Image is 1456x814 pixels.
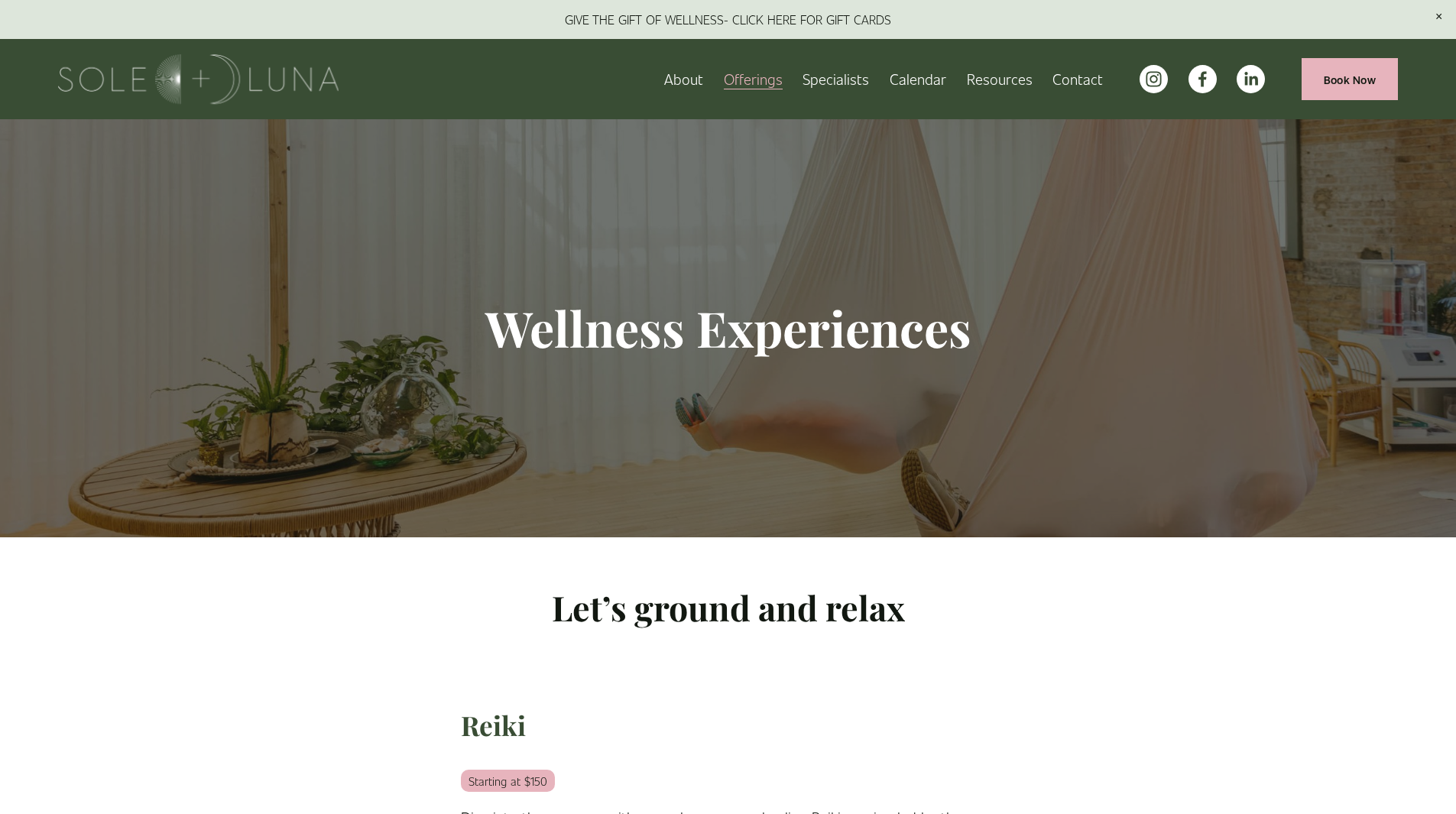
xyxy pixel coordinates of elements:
em: Starting at $150 [461,770,555,792]
img: Sole + Luna [58,54,339,104]
a: folder dropdown [724,66,783,92]
span: Offerings [724,67,783,91]
h2: Let’s ground and relax [461,585,996,630]
a: Calendar [890,66,946,92]
a: Contact [1052,66,1103,92]
a: Book Now [1302,58,1398,100]
span: Resources [967,67,1033,91]
h1: Wellness Experiences [327,298,1130,358]
a: About [664,66,703,92]
a: LinkedIn [1237,65,1265,93]
a: instagram-unauth [1140,65,1168,93]
h3: Reiki [461,708,996,744]
a: folder dropdown [967,66,1033,92]
a: facebook-unauth [1188,65,1217,93]
a: Specialists [803,66,869,92]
